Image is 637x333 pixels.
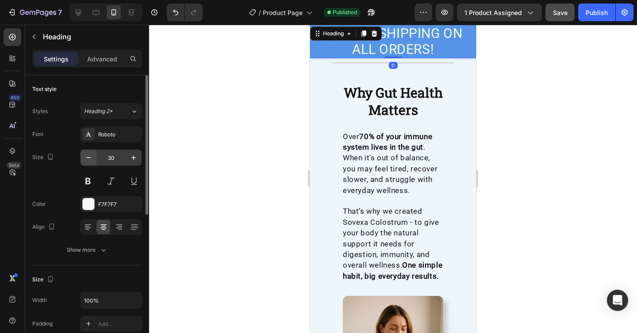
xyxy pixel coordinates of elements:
button: 7 [4,4,66,21]
span: / [259,8,261,17]
div: Beta [7,162,21,169]
div: Styles [32,107,48,115]
span: Product Page [263,8,303,17]
p: Heading [43,31,138,42]
input: Auto [81,292,142,308]
div: Align [32,221,57,233]
div: Add... [98,320,140,328]
span: Heading 2* [84,107,113,115]
span: 1 product assigned [464,8,522,17]
div: Font [32,130,43,138]
div: Size [32,274,56,286]
button: Save [545,4,575,21]
div: Open Intercom Messenger [607,290,628,311]
div: 450 [8,94,21,101]
div: Size [32,151,56,163]
div: Undo/Redo [167,4,203,21]
button: 1 product assigned [457,4,542,21]
div: Width [32,296,47,304]
div: Color [32,200,46,208]
p: Advanced [87,54,117,64]
p: 7 [58,7,62,18]
button: Publish [578,4,615,21]
iframe: Design area [310,25,476,333]
div: Text style [32,85,57,93]
button: Show more [32,242,142,258]
div: Roboto [98,131,140,139]
p: Settings [44,54,69,64]
div: F7F7F7 [98,201,140,208]
div: Padding [32,320,53,328]
span: Published [333,8,357,16]
button: Heading 2* [80,103,142,119]
div: Publish [586,8,608,17]
div: Show more [67,246,108,254]
span: Save [553,9,568,16]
